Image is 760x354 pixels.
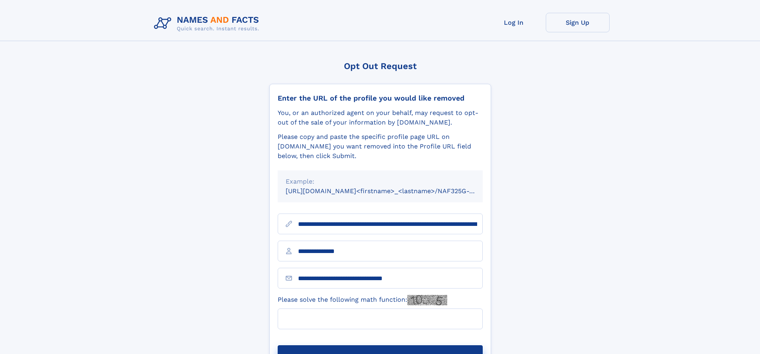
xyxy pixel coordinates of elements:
div: You, or an authorized agent on your behalf, may request to opt-out of the sale of your informatio... [278,108,483,127]
a: Sign Up [546,13,610,32]
div: Opt Out Request [269,61,491,71]
small: [URL][DOMAIN_NAME]<firstname>_<lastname>/NAF325G-xxxxxxxx [286,187,498,195]
div: Example: [286,177,475,186]
a: Log In [482,13,546,32]
img: Logo Names and Facts [151,13,266,34]
label: Please solve the following math function: [278,295,447,305]
div: Please copy and paste the specific profile page URL on [DOMAIN_NAME] you want removed into the Pr... [278,132,483,161]
div: Enter the URL of the profile you would like removed [278,94,483,103]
